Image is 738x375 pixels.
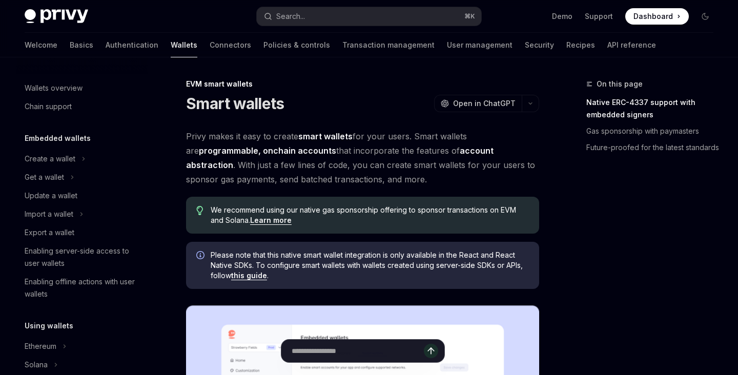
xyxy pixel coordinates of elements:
[186,94,284,113] h1: Smart wallets
[586,94,722,123] a: Native ERC-4337 support with embedded signers
[16,223,148,242] a: Export a wallet
[16,186,148,205] a: Update a wallet
[186,129,539,186] span: Privy makes it easy to create for your users. Smart wallets are that incorporate the features of ...
[25,82,83,94] div: Wallets overview
[25,340,56,352] div: Ethereum
[585,11,613,22] a: Support
[597,78,643,90] span: On this page
[25,320,73,332] h5: Using wallets
[697,8,713,25] button: Toggle dark mode
[447,33,512,57] a: User management
[25,9,88,24] img: dark logo
[199,145,336,156] strong: programmable, onchain accounts
[633,11,673,22] span: Dashboard
[16,79,148,97] a: Wallets overview
[607,33,656,57] a: API reference
[16,205,148,223] button: Toggle Import a wallet section
[342,33,435,57] a: Transaction management
[525,33,554,57] a: Security
[231,271,267,280] a: this guide
[211,250,529,281] span: Please note that this native smart wallet integration is only available in the React and React Na...
[106,33,158,57] a: Authentication
[276,10,305,23] div: Search...
[196,251,207,261] svg: Info
[250,216,292,225] a: Learn more
[25,359,48,371] div: Solana
[25,276,141,300] div: Enabling offline actions with user wallets
[16,273,148,303] a: Enabling offline actions with user wallets
[586,123,722,139] a: Gas sponsorship with paymasters
[625,8,689,25] a: Dashboard
[211,205,529,225] span: We recommend using our native gas sponsorship offering to sponsor transactions on EVM and Solana.
[25,100,72,113] div: Chain support
[25,132,91,144] h5: Embedded wallets
[566,33,595,57] a: Recipes
[453,98,516,109] span: Open in ChatGPT
[25,33,57,57] a: Welcome
[16,242,148,273] a: Enabling server-side access to user wallets
[16,356,148,374] button: Toggle Solana section
[196,206,203,215] svg: Tip
[25,153,75,165] div: Create a wallet
[186,79,539,89] div: EVM smart wallets
[25,171,64,183] div: Get a wallet
[25,190,77,202] div: Update a wallet
[25,208,73,220] div: Import a wallet
[16,97,148,116] a: Chain support
[70,33,93,57] a: Basics
[25,245,141,269] div: Enabling server-side access to user wallets
[16,168,148,186] button: Toggle Get a wallet section
[25,226,74,239] div: Export a wallet
[292,340,424,362] input: Ask a question...
[424,344,438,358] button: Send message
[16,150,148,168] button: Toggle Create a wallet section
[257,7,481,26] button: Open search
[434,95,522,112] button: Open in ChatGPT
[171,33,197,57] a: Wallets
[16,337,148,356] button: Toggle Ethereum section
[210,33,251,57] a: Connectors
[464,12,475,20] span: ⌘ K
[586,139,722,156] a: Future-proofed for the latest standards
[552,11,572,22] a: Demo
[298,131,353,141] strong: smart wallets
[263,33,330,57] a: Policies & controls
